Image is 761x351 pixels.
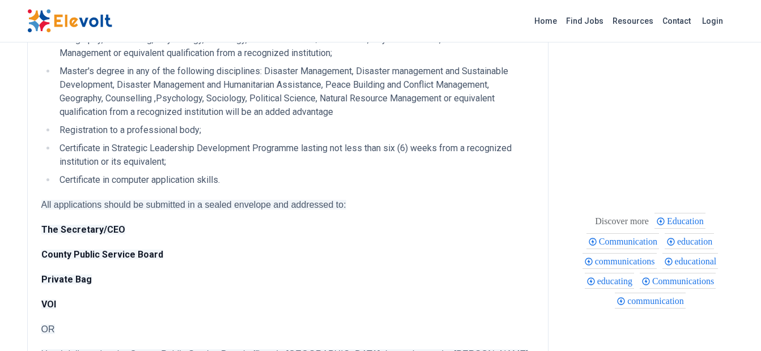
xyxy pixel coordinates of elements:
[41,274,92,285] strong: Private Bag
[695,10,730,32] a: Login
[677,237,716,246] span: education
[704,297,761,351] iframe: Chat Widget
[27,9,112,33] img: Elevolt
[662,253,719,269] div: educational
[640,273,716,289] div: Communications
[41,249,163,260] strong: County Public Service Board
[627,296,687,306] span: communication
[41,200,346,209] span: All applications should be submitted in a sealed envelope and addressed to:
[56,142,534,169] li: Certificate in Strategic Leadership Development Programme lasting not less than six (6) weeks fro...
[56,173,534,187] li: Certificate in computer application skills.
[652,276,717,286] span: Communications
[56,123,534,137] li: Registration to a professional body;
[530,12,562,30] a: Home
[597,276,636,286] span: educating
[658,12,695,30] a: Contact
[595,213,649,229] div: These are topics related to the article that might interest you
[41,299,56,310] strong: VOI
[56,65,534,119] li: Master's degree in any of the following disciplines: Disaster Management, Disaster management and...
[585,273,634,289] div: educating
[665,233,714,249] div: education
[41,224,125,235] strong: The Secretary/CEO
[599,237,661,246] span: Communication
[667,216,707,226] span: Education
[583,253,657,269] div: communications
[675,256,720,266] span: educational
[608,12,658,30] a: Resources
[41,324,55,334] span: OR
[586,233,659,249] div: Communication
[595,256,658,266] span: communications
[615,293,686,309] div: communication
[562,12,608,30] a: Find Jobs
[654,213,705,229] div: Education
